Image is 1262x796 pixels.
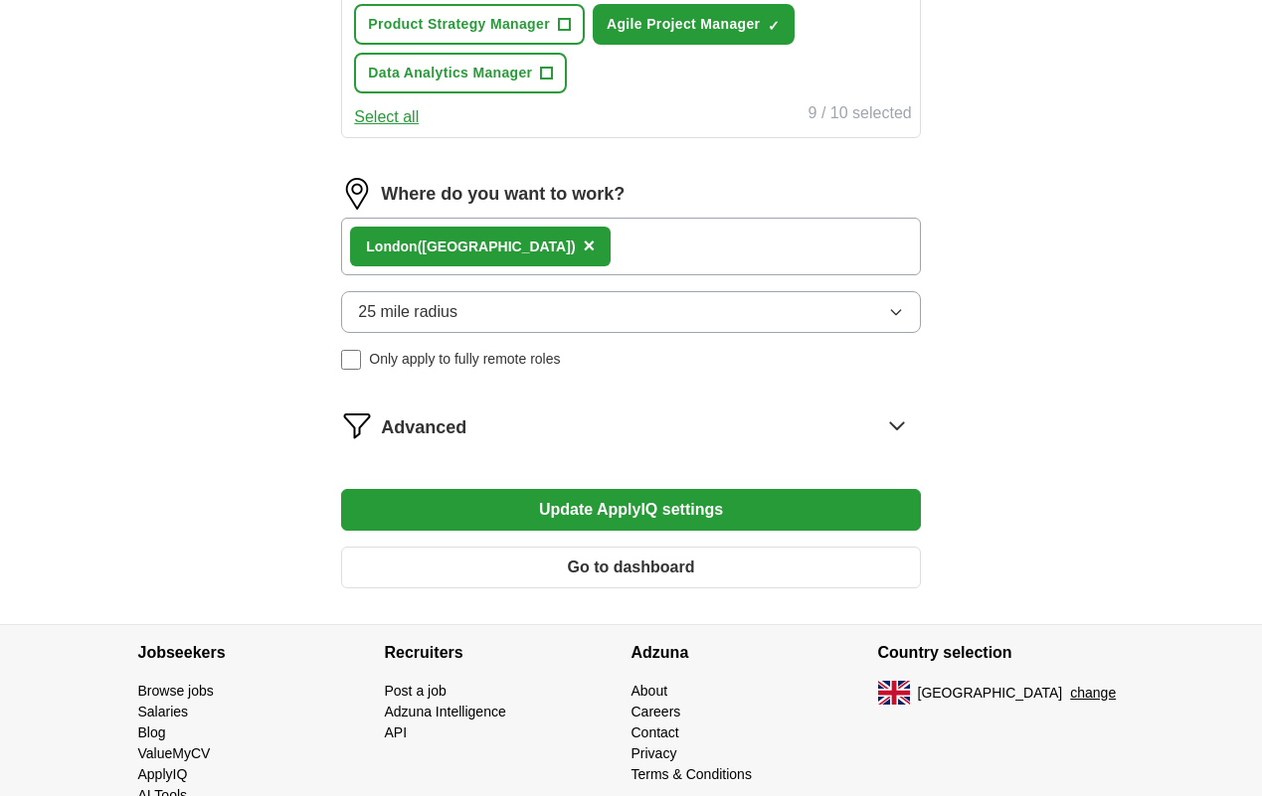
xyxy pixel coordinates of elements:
a: Contact [631,724,679,740]
img: UK flag [878,681,910,705]
div: 9 / 10 selected [809,101,912,129]
a: ApplyIQ [138,766,188,782]
a: Blog [138,724,166,740]
a: ValueMyCV [138,745,211,761]
a: Privacy [631,745,677,761]
a: Browse jobs [138,683,214,699]
span: Product Strategy Manager [368,14,550,35]
span: Advanced [381,414,466,441]
span: ([GEOGRAPHIC_DATA]) [418,239,576,254]
button: Product Strategy Manager [354,4,585,45]
span: 25 mile radius [358,300,457,324]
h4: Country selection [878,625,1125,681]
button: change [1070,683,1116,704]
button: × [584,232,596,261]
label: Where do you want to work? [381,181,625,208]
a: Careers [631,704,681,719]
span: Data Analytics Manager [368,63,532,83]
span: Agile Project Manager [607,14,760,35]
input: Only apply to fully remote roles [341,350,361,370]
button: Agile Project Manager✓ [593,4,795,45]
button: Select all [354,105,419,129]
img: filter [341,409,373,441]
span: [GEOGRAPHIC_DATA] [918,683,1063,704]
button: Update ApplyIQ settings [341,489,920,531]
span: ✓ [768,18,780,34]
span: × [584,235,596,256]
button: Go to dashboard [341,547,920,588]
a: Terms & Conditions [631,766,752,782]
a: About [631,683,668,699]
a: Adzuna Intelligence [385,704,506,719]
a: Post a job [385,683,447,699]
span: Only apply to fully remote roles [369,349,560,370]
a: Salaries [138,704,189,719]
a: API [385,724,408,740]
button: Data Analytics Manager [354,53,567,93]
div: n [366,237,575,257]
strong: Londo [366,239,409,254]
img: location.png [341,178,373,210]
button: 25 mile radius [341,291,920,333]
